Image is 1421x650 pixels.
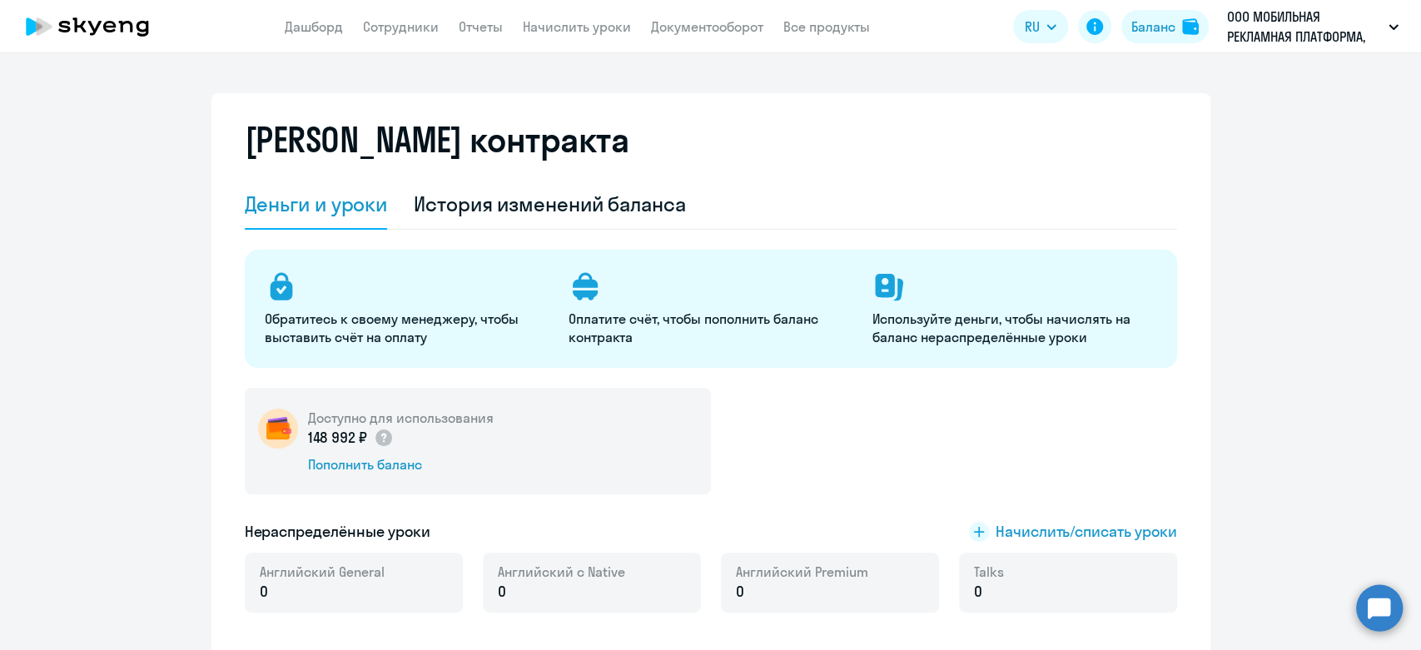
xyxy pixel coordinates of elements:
[569,310,852,346] p: Оплатите счёт, чтобы пополнить баланс контракта
[308,427,395,449] p: 148 992 ₽
[258,409,298,449] img: wallet-circle.png
[736,581,744,603] span: 0
[308,409,494,427] h5: Доступно для использования
[498,581,506,603] span: 0
[245,191,388,217] div: Деньги и уроки
[245,120,629,160] h2: [PERSON_NAME] контракта
[974,563,1004,581] span: Talks
[1182,18,1199,35] img: balance
[1025,17,1040,37] span: RU
[1121,10,1209,43] button: Балансbalance
[1219,7,1407,47] button: ООО МОБИЛЬНАЯ РЕКЛАМНАЯ ПЛАТФОРМА, Предоплата
[414,191,686,217] div: История изменений баланса
[1131,17,1175,37] div: Баланс
[285,18,343,35] a: Дашборд
[1013,10,1068,43] button: RU
[736,563,868,581] span: Английский Premium
[308,455,494,474] div: Пополнить баланс
[363,18,439,35] a: Сотрудники
[523,18,631,35] a: Начислить уроки
[459,18,503,35] a: Отчеты
[260,563,385,581] span: Английский General
[783,18,870,35] a: Все продукты
[974,581,982,603] span: 0
[996,521,1177,543] span: Начислить/списать уроки
[265,310,549,346] p: Обратитесь к своему менеджеру, чтобы выставить счёт на оплату
[498,563,625,581] span: Английский с Native
[872,310,1156,346] p: Используйте деньги, чтобы начислять на баланс нераспределённые уроки
[260,581,268,603] span: 0
[651,18,763,35] a: Документооборот
[1227,7,1382,47] p: ООО МОБИЛЬНАЯ РЕКЛАМНАЯ ПЛАТФОРМА, Предоплата
[245,521,430,543] h5: Нераспределённые уроки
